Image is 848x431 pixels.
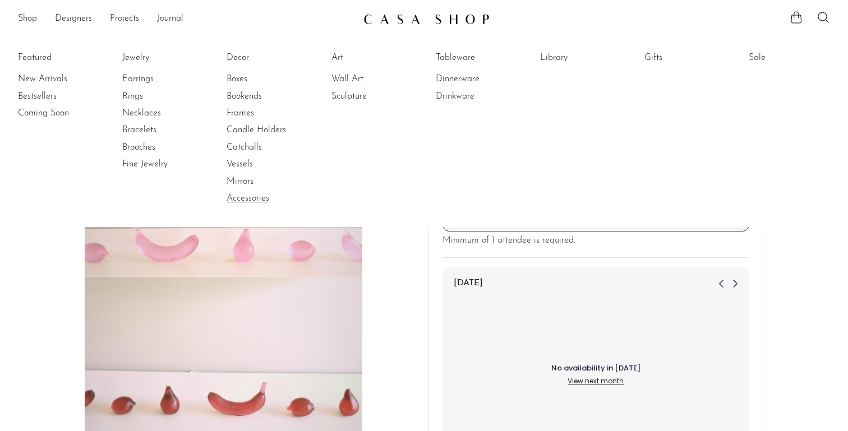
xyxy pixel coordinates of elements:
[436,90,520,103] a: Drinkware
[122,124,206,136] a: Bracelets
[122,73,206,85] a: Earrings
[227,141,311,154] a: Catchalls
[55,12,92,26] a: Designers
[436,73,520,85] a: Dinnerware
[227,49,311,207] ul: Decor
[227,52,311,64] a: Decor
[644,49,729,71] ul: Gifts
[436,52,520,64] a: Tableware
[157,12,183,26] a: Journal
[227,175,311,188] a: Mirrors
[18,90,102,103] a: Bestsellers
[18,10,354,29] ul: NEW HEADER MENU
[18,73,102,85] a: New Arrivals
[227,192,311,205] a: Accessories
[122,141,206,154] a: Brooches
[18,10,354,29] nav: Desktop navigation
[122,158,206,170] a: Fine Jewelry
[122,52,206,64] a: Jewelry
[227,73,311,85] a: Boxes
[18,107,102,119] a: Coming Soon
[18,71,102,122] ul: Featured
[331,73,416,85] a: Wall Art
[18,12,37,26] a: Shop
[331,52,416,64] a: Art
[227,124,311,136] a: Candle Holders
[227,158,311,170] a: Vessels
[449,274,743,294] div: [DATE]
[443,234,749,248] div: Minimum of 1 attendee is required.
[644,52,729,64] a: Gifts
[331,49,416,105] ul: Art
[749,49,833,71] ul: Sale
[331,90,416,103] a: Sculpture
[110,12,139,26] a: Projects
[540,52,624,64] a: Library
[551,363,640,374] div: No availability in [DATE]
[122,90,206,103] a: Rings
[436,49,520,105] ul: Tableware
[227,90,311,103] a: Bookends
[227,107,311,119] a: Frames
[122,49,206,173] ul: Jewelry
[540,49,624,71] ul: Library
[749,52,833,64] a: Sale
[122,107,206,119] a: Necklaces
[568,376,624,386] div: View next month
